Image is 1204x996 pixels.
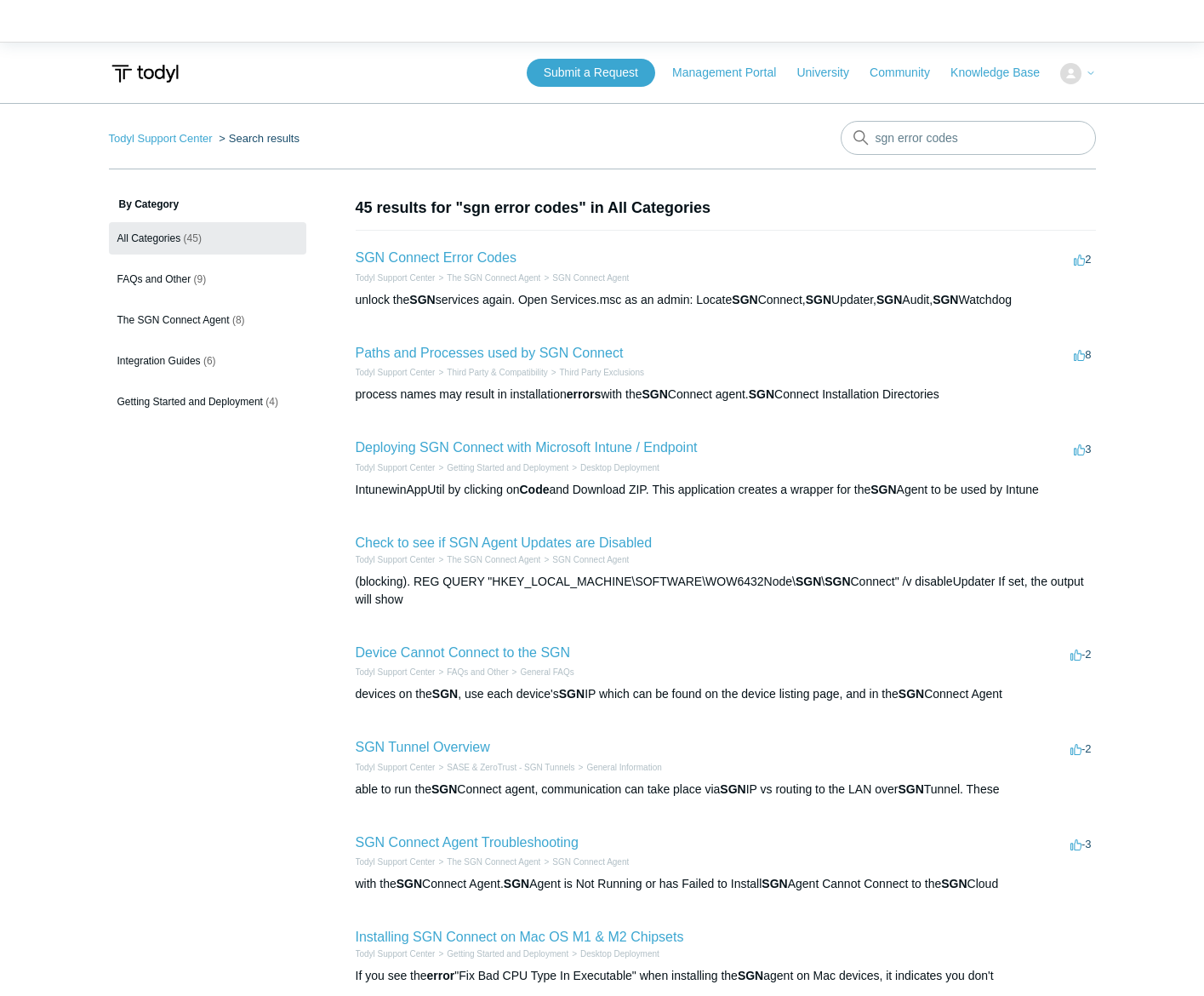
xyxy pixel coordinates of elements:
[356,875,1096,893] div: with the Connect Agent. Agent is Not Running or has Failed to Install Agent Cannot Connect to the...
[356,573,1096,609] div: (blocking). REG QUERY "HKEY_LOCAL_MACHINE\SOFTWARE\WOW6432Node\ \ Connect" /v disableUpdater If s...
[117,314,230,326] span: The SGN Connect Agent
[898,782,923,796] em: SGN
[806,293,831,306] em: SGN
[431,782,457,796] em: SGN
[738,969,763,982] em: SGN
[870,483,896,496] em: SGN
[447,463,568,472] a: Getting Started and Deployment
[560,368,644,377] a: Third Party Exclusions
[876,293,902,306] em: SGN
[265,396,278,408] span: (4)
[447,667,508,677] a: FAQs and Other
[1074,348,1091,361] span: 8
[109,304,306,336] a: The SGN Connect Agent (8)
[356,346,624,360] a: Paths and Processes used by SGN Connect
[950,64,1057,82] a: Knowledge Base
[520,667,573,677] a: General FAQs
[567,387,601,401] em: errors
[117,232,181,244] span: All Categories
[232,314,245,326] span: (8)
[356,250,516,265] a: SGN Connect Error Codes
[1070,648,1092,661] span: -2
[447,857,540,867] a: The SGN Connect Agent
[109,222,306,255] a: All Categories (45)
[409,293,435,306] em: SGN
[1070,838,1092,850] span: -3
[552,273,629,283] a: SGN Connect Agent
[435,461,568,474] li: Getting Started and Deployment
[552,555,629,564] a: SGN Connect Agent
[356,740,490,754] a: SGN Tunnel Overview
[642,387,667,401] em: SGN
[586,763,661,772] a: General Information
[356,949,436,959] a: Todyl Support Center
[117,396,263,408] span: Getting Started and Deployment
[435,553,540,566] li: The SGN Connect Agent
[720,782,745,796] em: SGN
[109,132,213,145] a: Todyl Support Center
[356,291,1096,309] div: unlock the services again. Open Services.msc as an admin: Locate Connect, Updater, Audit, Watchdog
[580,949,659,959] a: Desktop Deployment
[356,967,1096,985] div: If you see the "Fix Bad CPU Type In Executable" when installing the agent on Mac devices, it indi...
[540,553,629,566] li: SGN Connect Agent
[356,645,571,660] a: Device Cannot Connect to the SGN
[356,461,436,474] li: Todyl Support Center
[356,481,1096,499] div: IntunewinAppUtil by clicking on and Download ZIP. This application creates a wrapper for the Agen...
[356,856,436,868] li: Todyl Support Center
[117,355,201,367] span: Integration Guides
[356,667,436,677] a: Todyl Support Center
[568,947,659,960] li: Desktop Deployment
[941,877,967,890] em: SGN
[356,930,684,944] a: Installing SGN Connect on Mac OS M1 & M2 Chipsets
[841,121,1096,155] input: Search
[356,197,1096,220] h1: 45 results for "sgn error codes" in All Categories
[356,685,1096,703] div: devices on the , use each device's IP which can be found on the device listing page, and in the C...
[749,387,774,401] em: SGN
[796,64,865,82] a: University
[1074,253,1091,266] span: 2
[117,273,191,285] span: FAQs and Other
[540,272,629,284] li: SGN Connect Agent
[356,272,436,284] li: Todyl Support Center
[540,856,629,868] li: SGN Connect Agent
[356,763,436,772] a: Todyl Support Center
[356,761,436,774] li: Todyl Support Center
[356,555,436,564] a: Todyl Support Center
[762,877,787,890] em: SGN
[109,197,306,212] h3: By Category
[356,666,436,678] li: Todyl Support Center
[447,273,540,283] a: The SGN Connect Agent
[552,857,629,867] a: SGN Connect Agent
[447,555,540,564] a: The SGN Connect Agent
[356,463,436,472] a: Todyl Support Center
[427,969,455,982] em: error
[1070,742,1092,755] span: -2
[356,368,436,377] a: Todyl Support Center
[356,273,436,283] a: Todyl Support Center
[504,877,529,890] em: SGN
[447,949,568,959] a: Getting Started and Deployment
[870,64,947,82] a: Community
[109,386,306,418] a: Getting Started and Deployment (4)
[548,366,644,379] li: Third Party Exclusions
[509,666,574,678] li: General FAQs
[899,687,924,701] em: SGN
[580,463,659,472] a: Desktop Deployment
[356,440,698,455] a: Deploying SGN Connect with Microsoft Intune / Endpoint
[933,293,958,306] em: SGN
[397,877,422,890] em: SGN
[672,64,793,82] a: Management Portal
[356,781,1096,799] div: able to run the Connect agent, communication can take place via IP vs routing to the LAN over Tun...
[520,483,550,496] em: Code
[184,232,202,244] span: (45)
[215,132,300,145] li: Search results
[825,575,850,588] em: SGN
[432,687,458,701] em: SGN
[203,355,216,367] span: (6)
[527,59,655,87] a: Submit a Request
[732,293,757,306] em: SGN
[435,856,540,868] li: The SGN Connect Agent
[356,947,436,960] li: Todyl Support Center
[447,763,574,772] a: SASE & ZeroTrust - SGN Tunnels
[435,366,547,379] li: Third Party & Compatibility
